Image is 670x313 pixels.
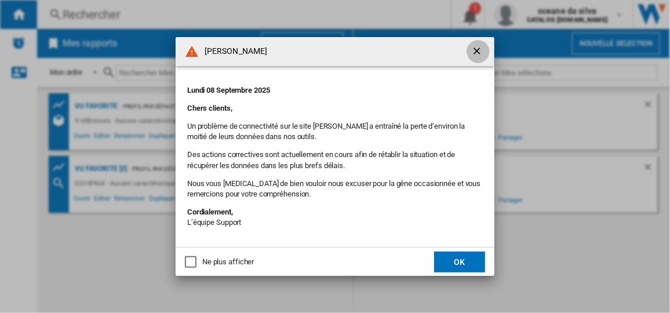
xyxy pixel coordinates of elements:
[202,257,254,267] div: Ne plus afficher
[187,207,483,228] p: L’équipe Support
[467,40,490,63] button: getI18NText('BUTTONS.CLOSE_DIALOG')
[471,45,485,59] ng-md-icon: getI18NText('BUTTONS.CLOSE_DIALOG')
[199,46,267,57] h4: [PERSON_NAME]
[187,86,270,94] strong: Lundi 08 Septembre 2025
[187,208,233,216] strong: Cordialement,
[434,252,485,272] button: OK
[187,104,232,112] strong: Chers clients,
[185,257,254,268] md-checkbox: Ne plus afficher
[187,150,483,170] p: Des actions correctives sont actuellement en cours afin de rétablir la situation et de récupérer ...
[187,179,483,199] p: Nous vous [MEDICAL_DATA] de bien vouloir nous excuser pour la gêne occasionnée et vous remercions...
[187,121,483,142] p: Un problème de connectivité sur le site [PERSON_NAME] a entraîné la perte d’environ la moitié de ...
